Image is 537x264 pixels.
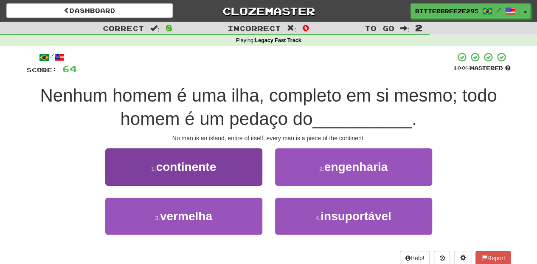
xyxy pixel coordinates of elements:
button: 1.continente [105,148,262,185]
span: / [497,7,501,13]
span: : [150,25,160,32]
button: 2.engenharia [275,148,432,185]
div: No man is an island, entire of itself; every man is a piece of the continent. [27,134,511,142]
div: Mastered [453,65,511,72]
span: : [287,25,296,32]
span: 64 [62,63,77,74]
span: : [400,25,409,32]
small: 4 . [315,215,321,221]
span: Score: [27,66,57,74]
small: 2 . [319,165,324,172]
a: Clozemaster [186,3,352,18]
span: __________ [312,109,412,129]
small: 1 . [151,165,156,172]
span: 2 [415,23,422,33]
button: 3.vermelha [105,198,262,235]
span: vermelha [160,210,212,223]
span: 0 [302,23,309,33]
span: engenharia [324,160,388,173]
span: . [412,109,417,129]
span: To go [364,24,394,32]
span: Nenhum homem é uma ilha, completo em si mesmo; todo homem é um pedaço do [40,85,497,129]
div: / [27,52,77,62]
span: continente [156,160,216,173]
span: 100 % [453,65,470,71]
span: 8 [166,23,173,33]
small: 3 . [155,215,160,221]
a: BitterBreeze2956 / [410,3,520,19]
span: Incorrect [228,24,281,32]
a: Dashboard [6,3,173,18]
span: insuportável [321,210,391,223]
span: BitterBreeze2956 [415,7,478,15]
button: 4.insuportável [275,198,432,235]
strong: Legacy Fast Track [255,37,301,43]
span: Correct [103,24,144,32]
